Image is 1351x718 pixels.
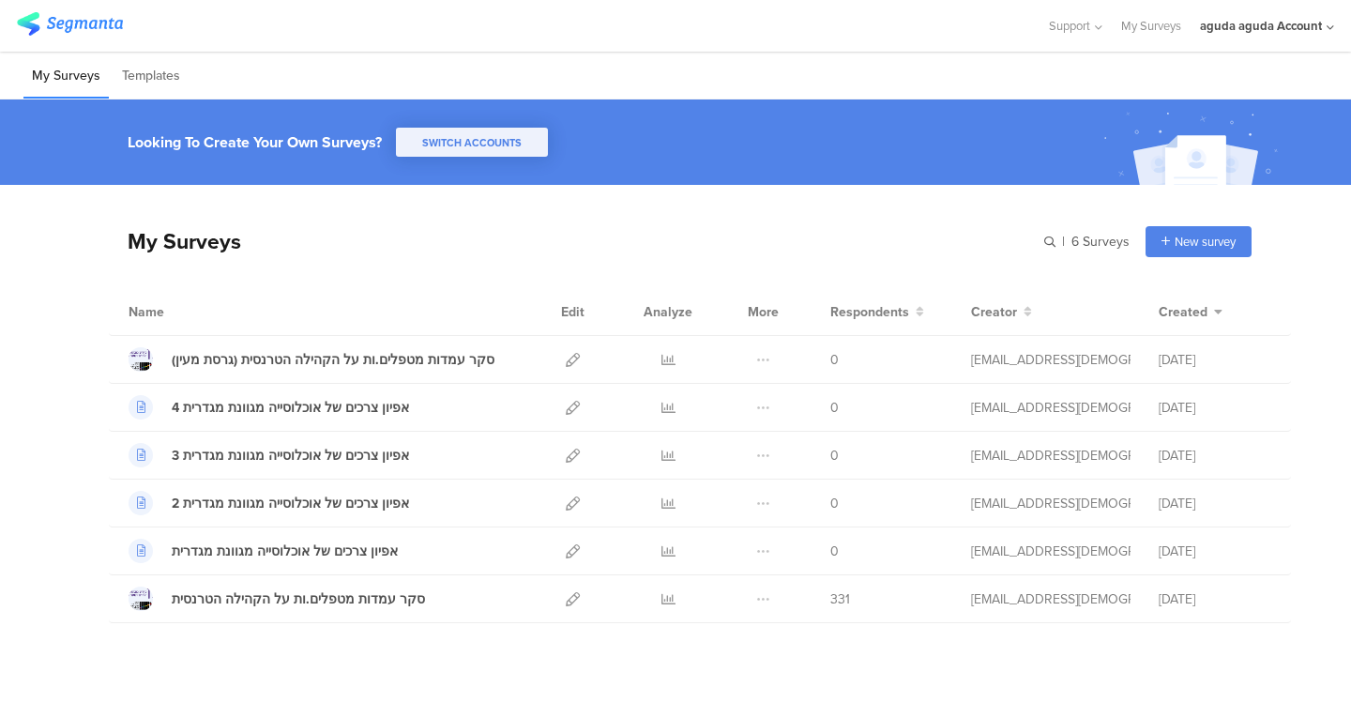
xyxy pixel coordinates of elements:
[830,494,839,513] span: 0
[1159,350,1271,370] div: [DATE]
[1159,446,1271,466] div: [DATE]
[1159,398,1271,418] div: [DATE]
[830,302,909,322] span: Respondents
[109,225,241,257] div: My Surveys
[1049,17,1090,35] span: Support
[396,128,548,157] button: SWITCH ACCOUNTS
[971,302,1032,322] button: Creator
[129,302,241,322] div: Name
[114,54,189,99] li: Templates
[1097,105,1290,191] img: create_account_image.svg
[743,288,783,335] div: More
[1200,17,1322,35] div: aguda aguda Account
[1159,494,1271,513] div: [DATE]
[830,542,839,561] span: 0
[172,398,409,418] div: 4 אפיון צרכים של אוכלוסייה מגוונת מגדרית
[23,54,109,99] li: My Surveys
[830,446,839,466] span: 0
[971,542,1131,561] div: research@lgbt.org.il
[971,350,1131,370] div: digital@lgbt.org.il
[1059,232,1068,252] span: |
[1159,589,1271,609] div: [DATE]
[1159,302,1222,322] button: Created
[640,288,696,335] div: Analyze
[971,446,1131,466] div: research@lgbt.org.il
[129,491,409,515] a: 2 אפיון צרכים של אוכלוסייה מגוונת מגדרית
[172,589,425,609] div: סקר עמדות מטפלים.ות על הקהילה הטרנסית
[830,350,839,370] span: 0
[1175,233,1236,251] span: New survey
[17,12,123,36] img: segmanta logo
[172,446,409,466] div: 3 אפיון צרכים של אוכלוסייה מגוונת מגדרית
[1159,542,1271,561] div: [DATE]
[128,131,382,153] div: Looking To Create Your Own Surveys?
[971,302,1017,322] span: Creator
[971,589,1131,609] div: research@lgbt.org.il
[1071,232,1130,252] span: 6 Surveys
[830,398,839,418] span: 0
[971,494,1131,513] div: research@lgbt.org.il
[172,350,494,370] div: סקר עמדות מטפלים.ות על הקהילה הטרנסית (גרסת מעין)
[553,288,593,335] div: Edit
[971,398,1131,418] div: research@lgbt.org.il
[129,587,425,611] a: סקר עמדות מטפלים.ות על הקהילה הטרנסית
[172,542,398,561] div: אפיון צרכים של אוכלוסייה מגוונת מגדרית
[172,494,409,513] div: 2 אפיון צרכים של אוכלוסייה מגוונת מגדרית
[129,347,494,372] a: סקר עמדות מטפלים.ות על הקהילה הטרנסית (גרסת מעין)
[422,135,522,150] span: SWITCH ACCOUNTS
[830,302,924,322] button: Respondents
[129,395,409,420] a: 4 אפיון צרכים של אוכלוסייה מגוונת מגדרית
[1159,302,1207,322] span: Created
[830,589,850,609] span: 331
[129,539,398,563] a: אפיון צרכים של אוכלוסייה מגוונת מגדרית
[129,443,409,467] a: 3 אפיון צרכים של אוכלוסייה מגוונת מגדרית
